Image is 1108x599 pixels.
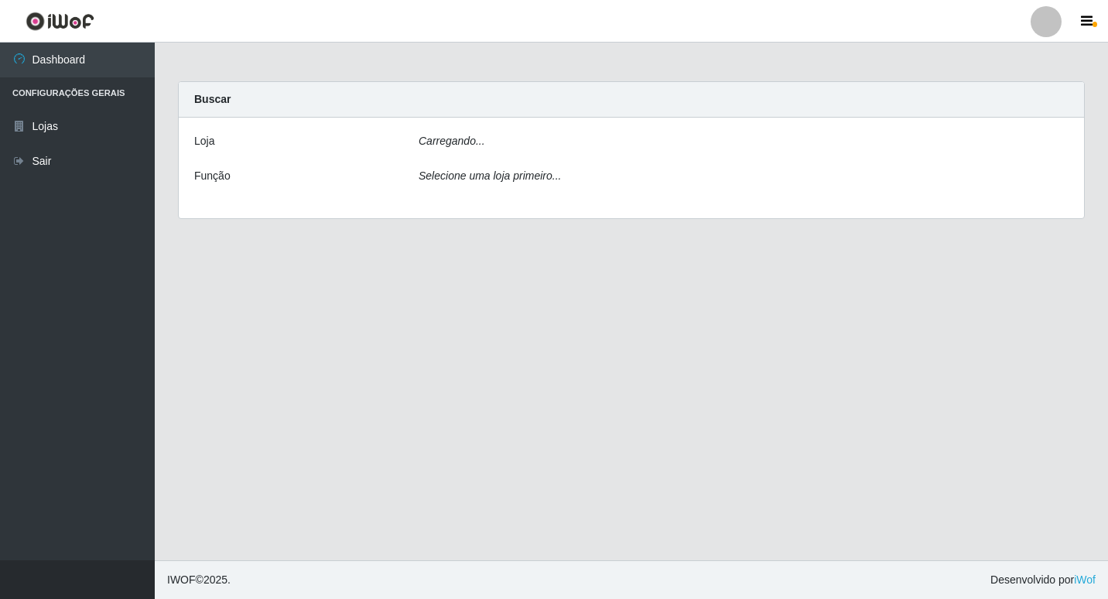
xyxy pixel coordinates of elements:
[194,168,231,184] label: Função
[990,572,1096,588] span: Desenvolvido por
[1074,573,1096,586] a: iWof
[194,93,231,105] strong: Buscar
[419,169,561,182] i: Selecione uma loja primeiro...
[167,573,196,586] span: IWOF
[194,133,214,149] label: Loja
[167,572,231,588] span: © 2025 .
[26,12,94,31] img: CoreUI Logo
[419,135,485,147] i: Carregando...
